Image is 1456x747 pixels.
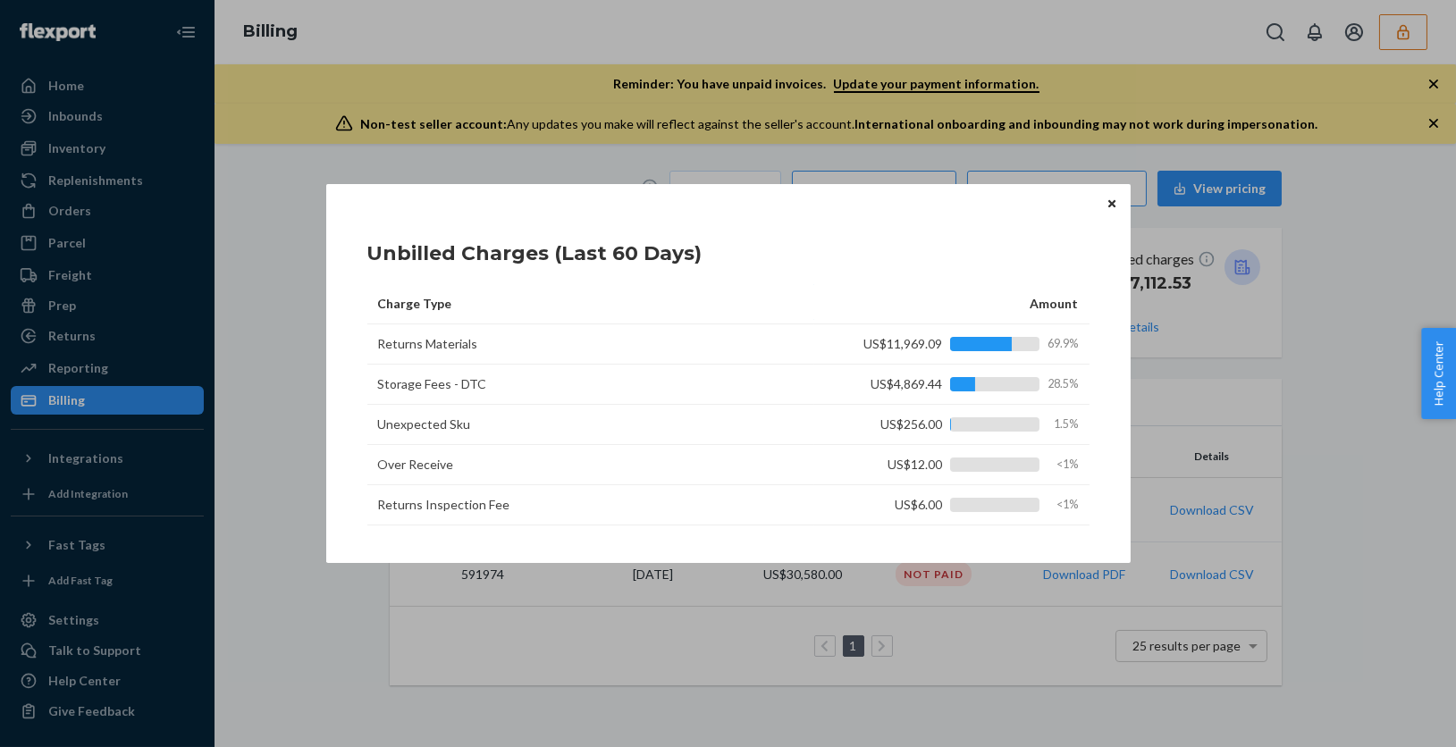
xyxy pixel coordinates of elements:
[1047,497,1079,513] span: <1%
[1047,416,1079,432] span: 1.5%
[843,335,1079,353] div: US$11,969.09
[814,284,1090,324] th: Amount
[367,324,814,365] td: Returns Materials
[367,239,703,268] h1: Unbilled Charges (Last 60 Days)
[843,456,1079,474] div: US$12.00
[1047,457,1079,473] span: <1%
[367,365,814,405] td: Storage Fees - DTC
[367,284,814,324] th: Charge Type
[843,375,1079,393] div: US$4,869.44
[367,445,814,485] td: Over Receive
[367,405,814,445] td: Unexpected Sku
[367,485,814,525] td: Returns Inspection Fee
[1047,336,1079,352] span: 69.9%
[1047,376,1079,392] span: 28.5%
[1103,193,1121,213] button: Close
[843,496,1079,514] div: US$6.00
[843,415,1079,433] div: US$256.00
